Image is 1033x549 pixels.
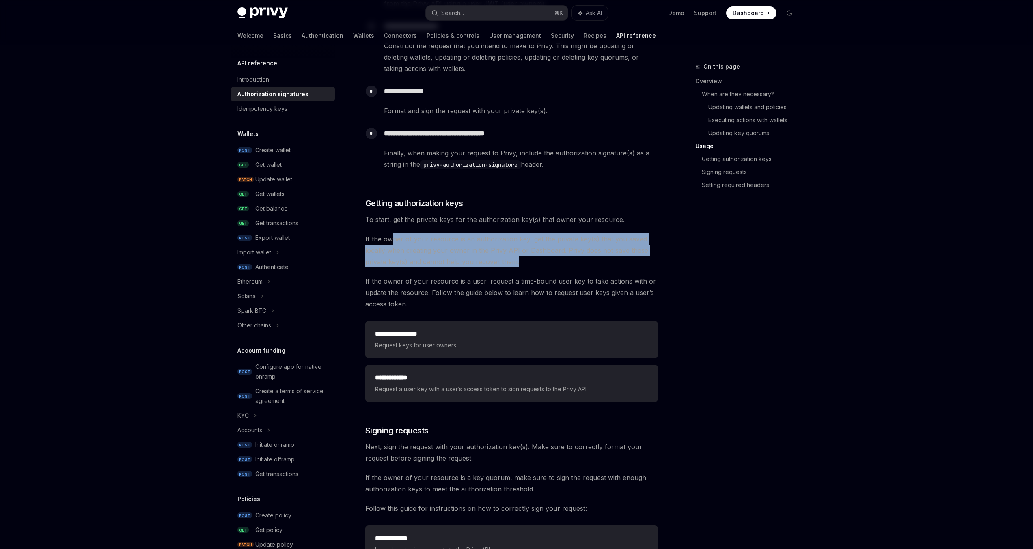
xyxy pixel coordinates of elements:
a: Setting required headers [702,179,802,192]
a: GETGet wallet [231,157,335,172]
a: Introduction [231,72,335,87]
a: POSTExport wallet [231,230,335,245]
span: POST [237,235,252,241]
a: PATCHUpdate wallet [231,172,335,187]
span: Ask AI [586,9,602,17]
span: Dashboard [733,9,764,17]
div: Get wallets [255,189,285,199]
a: Basics [273,26,292,45]
a: Usage [695,140,802,153]
code: privy-authorization-signature [420,160,521,169]
a: POSTInitiate offramp [231,452,335,467]
a: Connectors [384,26,417,45]
span: If the owner of your resource is a key quorum, make sure to sign the request with enough authoriz... [365,472,658,495]
h5: API reference [237,58,277,68]
span: POST [237,442,252,448]
div: Get wallet [255,160,282,170]
span: POST [237,147,252,153]
span: ⌘ K [554,10,563,16]
a: POSTAuthenticate [231,260,335,274]
div: Authenticate [255,262,289,272]
div: Export wallet [255,233,290,243]
a: GETGet balance [231,201,335,216]
div: KYC [237,411,249,420]
a: Security [551,26,574,45]
span: POST [237,264,252,270]
span: On this page [703,62,740,71]
span: POST [237,456,252,463]
div: Ethereum [237,277,263,286]
div: Other chains [237,321,271,330]
img: dark logo [237,7,288,19]
a: When are they necessary? [702,88,802,101]
h5: Wallets [237,129,259,139]
a: Overview [695,75,802,88]
div: Import wallet [237,248,271,257]
span: GET [237,527,249,533]
span: To start, get the private keys for the authorization key(s) that owner your resource. [365,214,658,225]
a: GETGet wallets [231,187,335,201]
span: Request keys for user owners. [375,340,648,350]
div: Create policy [255,510,291,520]
span: POST [237,471,252,477]
a: Authentication [302,26,343,45]
span: Getting authorization keys [365,198,463,209]
a: User management [489,26,541,45]
button: Toggle dark mode [783,6,796,19]
a: GETGet transactions [231,216,335,230]
h5: Policies [237,494,260,504]
span: Signing requests [365,425,429,436]
div: Introduction [237,75,269,84]
a: Getting authorization keys [702,153,802,166]
div: Create wallet [255,145,291,155]
span: If the owner of your resource is an authorization key, get the private key(s) that you saved loca... [365,233,658,267]
span: POST [237,512,252,519]
a: Wallets [353,26,374,45]
a: POSTCreate a terms of service agreement [231,384,335,408]
span: Next, sign the request with your authorization key(s). Make sure to correctly format your request... [365,441,658,464]
span: GET [237,206,249,212]
div: Get policy [255,525,283,535]
a: Updating key quorums [708,127,802,140]
span: POST [237,369,252,375]
a: POSTCreate policy [231,508,335,523]
div: Configure app for native onramp [255,362,330,381]
a: GETGet policy [231,523,335,537]
a: API reference [616,26,656,45]
div: Get transactions [255,218,298,228]
span: POST [237,393,252,399]
div: Format and sign the request with your private key(s). [384,105,658,116]
a: POSTGet transactions [231,467,335,481]
a: Policies & controls [427,26,479,45]
a: Authorization signatures [231,87,335,101]
span: PATCH [237,177,254,183]
a: Demo [668,9,684,17]
a: Welcome [237,26,263,45]
div: Update wallet [255,174,292,184]
a: Executing actions with wallets [708,114,802,127]
a: Recipes [584,26,606,45]
div: Authorization signatures [237,89,308,99]
div: Initiate onramp [255,440,294,450]
a: POSTInitiate onramp [231,437,335,452]
div: Spark BTC [237,306,266,316]
a: Dashboard [726,6,776,19]
div: Initiate offramp [255,454,295,464]
span: Follow this guide for instructions on how to correctly sign your request: [365,503,658,514]
div: Search... [441,8,464,18]
div: Idempotency keys [237,104,287,114]
span: If the owner of your resource is a user, request a time-bound user key to take actions with or up... [365,276,658,310]
span: Finally, when making your request to Privy, include the authorization signature(s) as a string in... [384,147,658,170]
span: Request a user key with a user’s access token to sign requests to the Privy API. [375,384,648,394]
a: Updating wallets and policies [708,101,802,114]
div: Solana [237,291,256,301]
div: Create a terms of service agreement [255,386,330,406]
button: Ask AI [572,6,608,20]
a: POSTConfigure app for native onramp [231,360,335,384]
a: Support [694,9,716,17]
h5: Account funding [237,346,285,355]
span: PATCH [237,542,254,548]
a: **** **** ***Request a user key with a user’s access token to sign requests to the Privy API. [365,365,658,402]
a: POSTCreate wallet [231,143,335,157]
div: Get balance [255,204,288,213]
